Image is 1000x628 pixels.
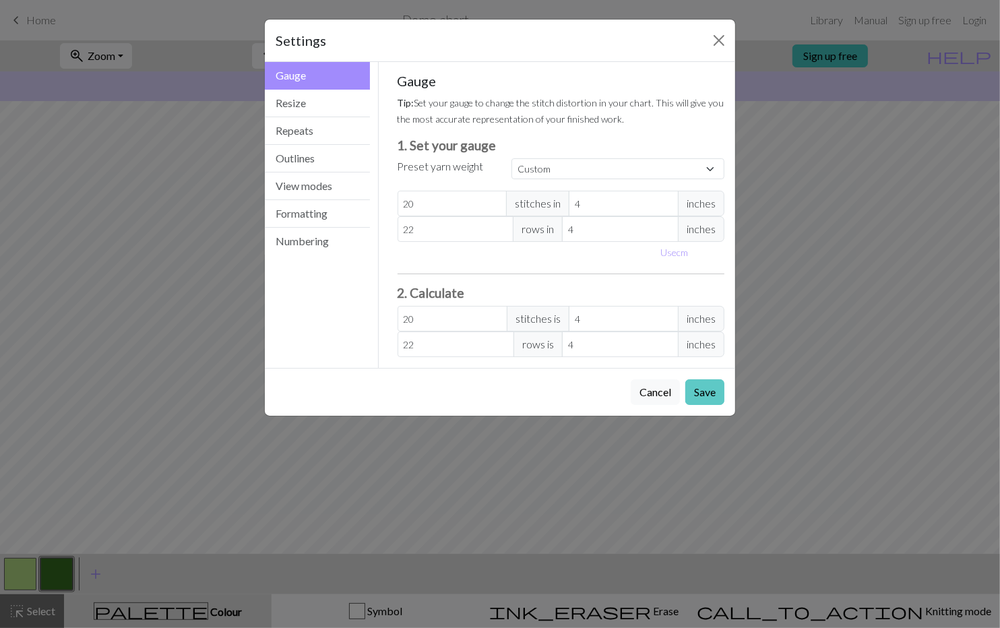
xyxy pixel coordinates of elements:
[513,216,563,242] span: rows in
[506,191,569,216] span: stitches in
[507,306,569,332] span: stitches is
[265,200,370,228] button: Formatting
[708,30,730,51] button: Close
[276,30,326,51] h5: Settings
[678,332,724,357] span: inches
[398,97,724,125] small: Set your gauge to change the stitch distortion in your chart. This will give you the most accurat...
[398,73,725,89] h5: Gauge
[655,242,695,263] button: Usecm
[265,90,370,117] button: Resize
[685,379,724,405] button: Save
[678,306,724,332] span: inches
[513,332,563,357] span: rows is
[678,191,724,216] span: inches
[398,97,414,108] strong: Tip:
[265,172,370,200] button: View modes
[398,158,484,175] label: Preset yarn weight
[265,145,370,172] button: Outlines
[265,117,370,145] button: Repeats
[265,228,370,255] button: Numbering
[265,62,370,90] button: Gauge
[398,137,725,153] h3: 1. Set your gauge
[678,216,724,242] span: inches
[398,285,725,301] h3: 2. Calculate
[631,379,680,405] button: Cancel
